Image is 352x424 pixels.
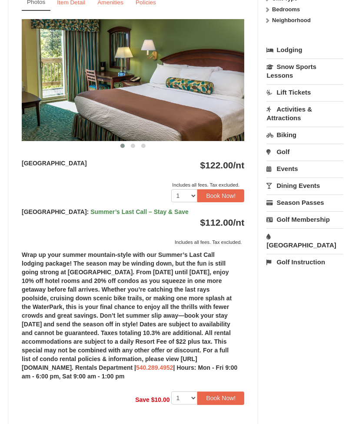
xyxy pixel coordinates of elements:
[22,181,244,189] div: Includes all fees. Tax excluded.
[272,17,311,23] strong: Neighborhood
[266,59,343,83] a: Snow Sports Lessons
[233,217,245,227] span: /nt
[266,144,343,160] a: Golf
[266,101,343,126] a: Activities & Attractions
[266,228,343,253] a: [GEOGRAPHIC_DATA]
[266,254,343,270] a: Golf Instruction
[151,396,170,403] span: $10.00
[272,6,300,13] strong: Bedrooms
[136,364,173,371] a: 540.289.4952
[200,160,245,170] strong: $122.00
[22,238,244,247] div: Includes all fees. Tax excluded.
[22,19,244,141] img: 18876286-36-6bbdb14b.jpg
[266,127,343,143] a: Biking
[200,217,233,227] span: $112.00
[135,396,149,403] span: Save
[90,208,189,215] span: Summer’s Last Call – Stay & Save
[266,161,343,177] a: Events
[266,177,343,194] a: Dining Events
[266,211,343,227] a: Golf Membership
[197,391,244,404] button: Book Now!
[22,160,87,167] strong: [GEOGRAPHIC_DATA]
[197,189,244,202] button: Book Now!
[22,247,244,391] div: Wrap up your summer mountain-style with our Summer’s Last Call lodging package! The season may be...
[266,194,343,210] a: Season Passes
[266,42,343,58] a: Lodging
[22,208,189,215] strong: [GEOGRAPHIC_DATA]
[266,84,343,100] a: Lift Tickets
[233,160,245,170] span: /nt
[87,208,89,215] span: :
